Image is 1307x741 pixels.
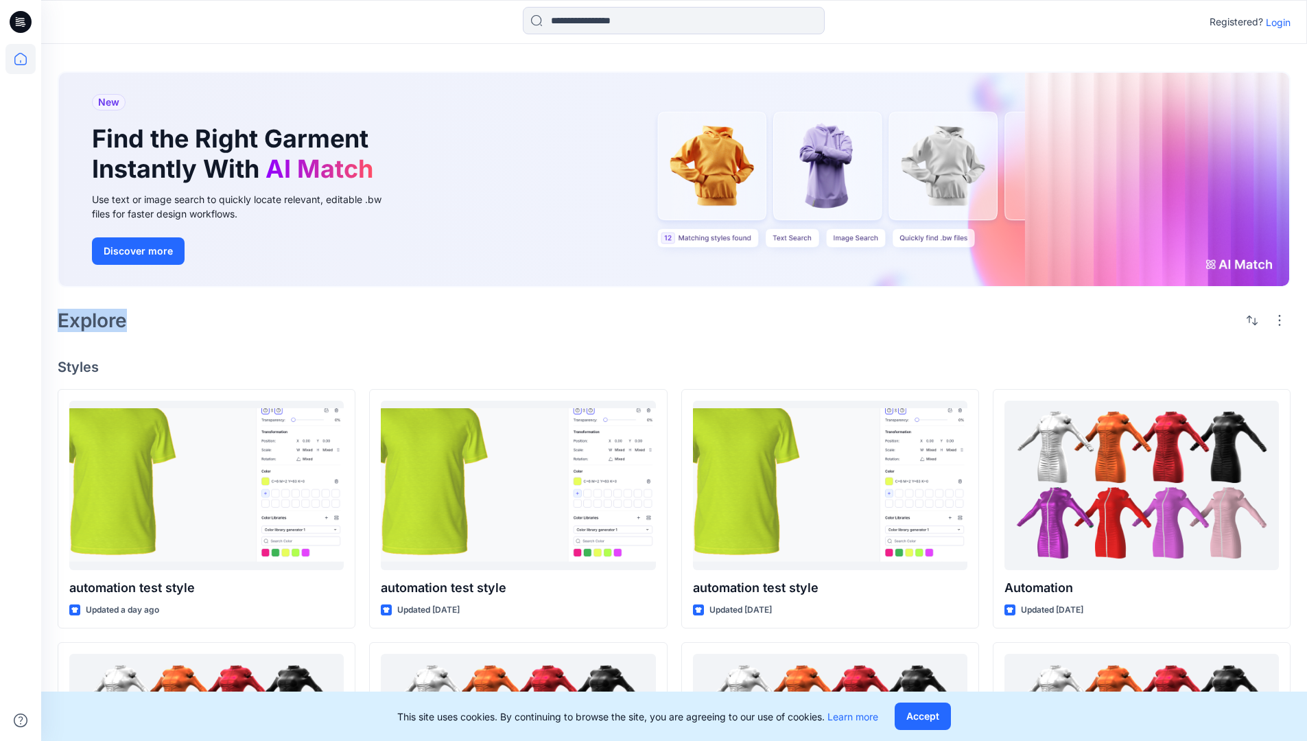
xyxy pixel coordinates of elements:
div: Use text or image search to quickly locate relevant, editable .bw files for faster design workflows. [92,192,401,221]
span: New [98,94,119,110]
p: automation test style [69,578,344,598]
p: automation test style [381,578,655,598]
a: automation test style [693,401,967,570]
p: Registered? [1210,14,1263,30]
a: automation test style [381,401,655,570]
span: AI Match [266,154,373,184]
h1: Find the Right Garment Instantly With [92,124,380,183]
p: Updated a day ago [86,603,159,617]
h2: Explore [58,309,127,331]
p: Automation [1004,578,1279,598]
p: Updated [DATE] [397,603,460,617]
p: Login [1266,15,1291,30]
p: Updated [DATE] [1021,603,1083,617]
a: Learn more [827,711,878,722]
a: automation test style [69,401,344,570]
a: Automation [1004,401,1279,570]
button: Discover more [92,237,185,265]
h4: Styles [58,359,1291,375]
button: Accept [895,703,951,730]
p: Updated [DATE] [709,603,772,617]
p: automation test style [693,578,967,598]
p: This site uses cookies. By continuing to browse the site, you are agreeing to our use of cookies. [397,709,878,724]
